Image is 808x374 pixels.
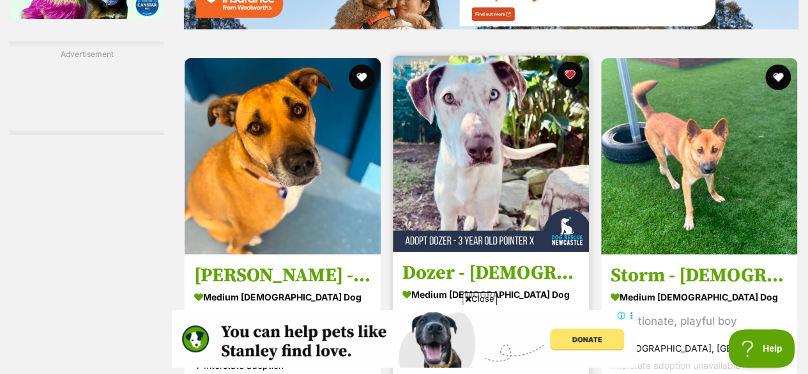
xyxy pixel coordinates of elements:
[462,292,497,305] span: Close
[601,58,797,254] img: Storm - 1 year old German Shepherd X - German Shepherd Dog
[185,58,381,254] img: Gidget - 6 Year Old Staffy X Mastiff - American Staffordshire Terrier x Mastiff Dog
[611,313,788,330] div: Affectionate, playful boy
[10,42,164,135] div: Advertisement
[393,56,589,252] img: Dozer - 3 Year Old Pointer X - Pointer Dog
[611,360,740,371] span: Interstate adoption unavailable
[765,65,791,90] button: favourite
[194,263,371,288] h3: [PERSON_NAME] - [DEMOGRAPHIC_DATA] Staffy X Mastiff
[611,263,788,288] h3: Storm - [DEMOGRAPHIC_DATA] German Shepherd X
[172,310,637,368] iframe: Advertisement
[611,288,788,306] strong: medium [DEMOGRAPHIC_DATA] Dog
[557,62,583,88] button: favourite
[402,285,579,304] strong: medium [DEMOGRAPHIC_DATA] Dog
[194,288,371,306] strong: medium [DEMOGRAPHIC_DATA] Dog
[728,329,795,368] iframe: Help Scout Beacon - Open
[611,339,788,357] strong: [GEOGRAPHIC_DATA], [GEOGRAPHIC_DATA]
[349,65,374,90] button: favourite
[402,261,579,285] h3: Dozer - [DEMOGRAPHIC_DATA] Pointer X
